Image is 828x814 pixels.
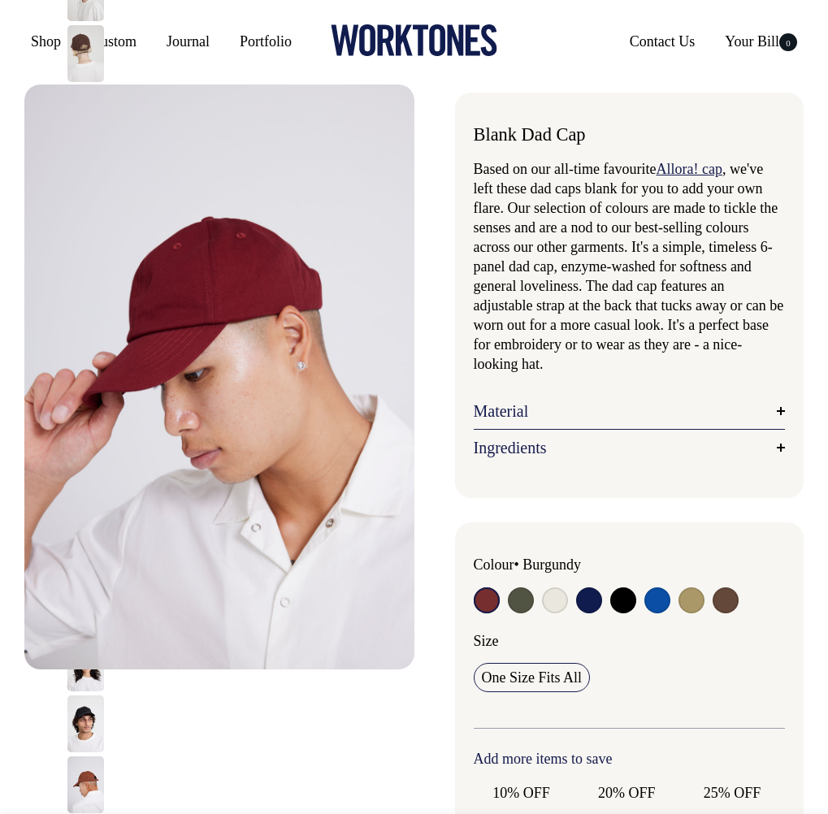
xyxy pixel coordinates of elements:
[474,401,786,421] a: Material
[24,84,414,669] img: burgundy
[587,783,666,803] span: 20% OFF
[67,25,104,82] img: espresso
[684,778,780,808] input: 25% OFF
[623,27,702,56] a: Contact Us
[718,27,804,56] a: Your Bill0
[474,663,591,692] input: One Size Fits All
[779,33,797,51] span: 0
[24,27,67,56] a: Shop
[482,668,583,687] span: One Size Fits All
[233,27,298,56] a: Portfolio
[474,438,786,457] a: Ingredients
[692,783,772,803] span: 25% OFF
[67,695,104,752] img: black
[160,27,216,56] a: Journal
[85,27,143,56] a: Custom
[67,756,104,813] img: chocolate
[482,783,561,803] span: 10% OFF
[579,778,674,808] input: 20% OFF
[474,778,570,808] input: 10% OFF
